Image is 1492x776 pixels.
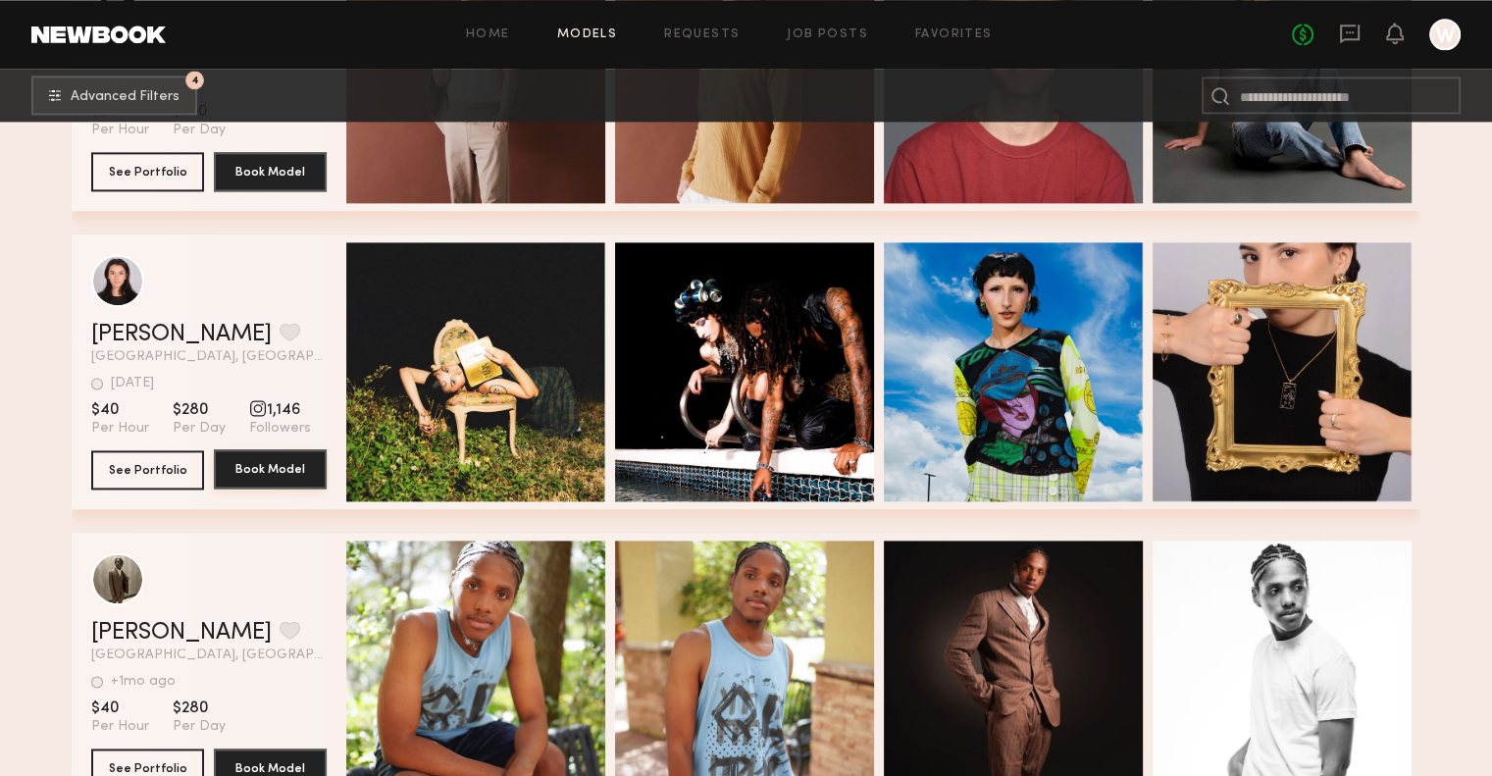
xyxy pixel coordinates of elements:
span: Per Day [173,122,226,139]
button: See Portfolio [91,450,204,490]
div: [DATE] [111,377,154,390]
a: W [1429,19,1461,50]
span: $40 [91,400,149,420]
a: Requests [664,28,740,41]
button: Book Model [214,152,327,191]
a: Book Model [214,450,327,490]
span: [GEOGRAPHIC_DATA], [GEOGRAPHIC_DATA] [91,648,327,662]
button: Book Model [214,449,327,489]
span: Followers [249,420,311,438]
span: Per Hour [91,718,149,736]
span: $40 [91,698,149,718]
a: Favorites [915,28,993,41]
a: Home [466,28,510,41]
a: Job Posts [787,28,868,41]
span: [GEOGRAPHIC_DATA], [GEOGRAPHIC_DATA] [91,350,327,364]
span: Per Day [173,420,226,438]
span: Per Hour [91,420,149,438]
span: Per Hour [91,122,149,139]
a: Models [557,28,617,41]
span: 4 [191,76,199,84]
span: $280 [173,400,226,420]
span: Advanced Filters [71,90,180,104]
div: +1mo ago [111,675,176,689]
span: Per Day [173,718,226,736]
span: $280 [173,698,226,718]
span: 1,146 [249,400,311,420]
a: [PERSON_NAME] [91,621,272,645]
a: [PERSON_NAME] [91,323,272,346]
button: See Portfolio [91,152,204,191]
button: 4Advanced Filters [31,76,197,115]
